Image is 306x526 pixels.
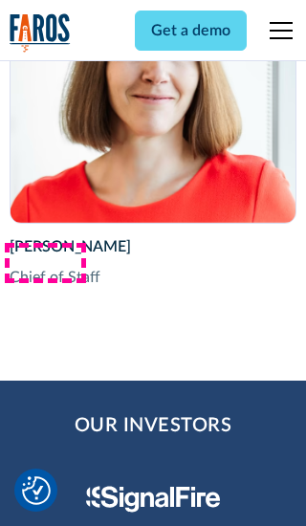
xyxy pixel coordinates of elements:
[258,8,296,54] div: menu
[10,13,71,53] a: home
[86,486,221,513] img: Signal Fire Logo
[10,235,297,258] div: [PERSON_NAME]
[75,411,232,440] h2: Our Investors
[22,476,51,505] img: Revisit consent button
[10,13,71,53] img: Logo of the analytics and reporting company Faros.
[10,266,297,289] div: Chief of Staff
[135,11,247,51] a: Get a demo
[22,476,51,505] button: Cookie Settings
